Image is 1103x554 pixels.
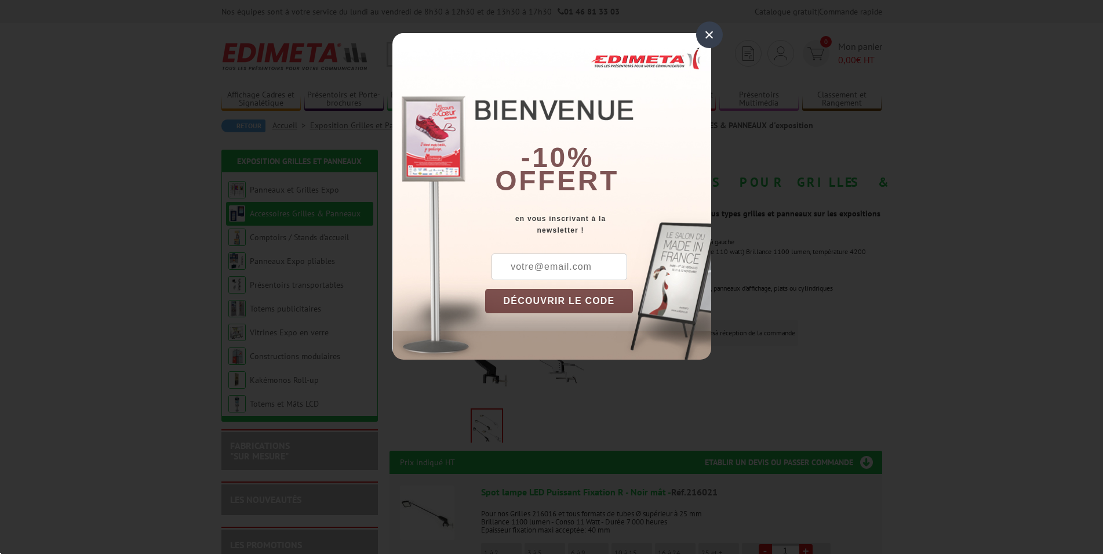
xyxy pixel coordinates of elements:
[521,142,594,173] b: -10%
[485,213,711,236] div: en vous inscrivant à la newsletter !
[495,165,619,196] font: offert
[696,21,723,48] div: ×
[492,254,627,280] input: votre@email.com
[485,289,634,313] button: DÉCOUVRIR LE CODE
